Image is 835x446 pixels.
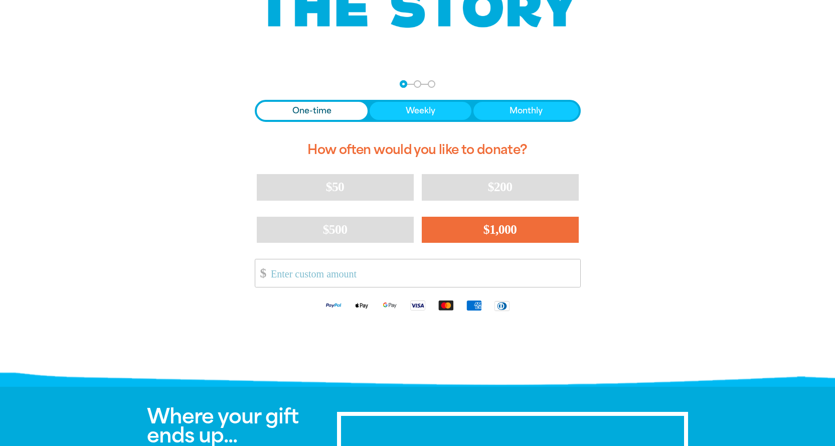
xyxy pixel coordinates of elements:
h2: How often would you like to donate? [255,134,581,166]
button: Monthly [473,102,579,120]
div: Available payment methods [255,291,581,319]
span: Monthly [510,105,543,117]
button: $200 [422,174,579,200]
button: Weekly [370,102,471,120]
img: Paypal logo [319,300,348,311]
span: $200 [488,180,513,194]
img: Diners Club logo [488,300,516,312]
input: Enter custom amount [264,259,580,287]
img: Apple Pay logo [348,300,376,311]
button: $500 [257,217,414,243]
button: Navigate to step 1 of 3 to enter your donation amount [400,80,407,88]
span: Weekly [406,105,435,117]
span: One-time [292,105,331,117]
button: One-time [257,102,368,120]
img: American Express logo [460,300,488,311]
div: Donation frequency [255,100,581,122]
img: Visa logo [404,300,432,311]
span: $1,000 [483,222,517,237]
img: Mastercard logo [432,300,460,311]
button: Navigate to step 2 of 3 to enter your details [414,80,421,88]
button: $50 [257,174,414,200]
button: $1,000 [422,217,579,243]
span: $50 [326,180,344,194]
img: Google Pay logo [376,300,404,311]
span: $ [255,262,266,284]
span: $500 [323,222,348,237]
button: Navigate to step 3 of 3 to enter your payment details [428,80,435,88]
